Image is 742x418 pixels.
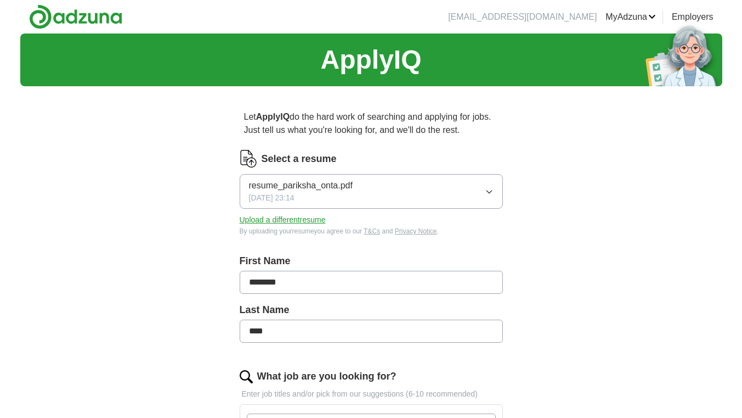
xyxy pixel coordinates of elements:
img: search.png [240,370,253,383]
p: Let do the hard work of searching and applying for jobs. Just tell us what you're looking for, an... [240,106,503,141]
a: Employers [672,10,713,24]
label: Last Name [240,303,503,317]
a: Privacy Notice [395,227,437,235]
label: First Name [240,254,503,269]
strong: ApplyIQ [256,112,290,121]
button: Upload a differentresume [240,214,326,226]
label: Select a resume [262,152,337,166]
a: MyAdzuna [605,10,656,24]
h1: ApplyIQ [320,40,421,80]
label: What job are you looking for? [257,369,397,384]
button: resume_pariksha_onta.pdf[DATE] 23:14 [240,174,503,209]
img: CV Icon [240,150,257,168]
img: Adzuna logo [29,4,122,29]
a: T&Cs [364,227,380,235]
span: resume_pariksha_onta.pdf [249,179,353,192]
p: Enter job titles and/or pick from our suggestions (6-10 recommended) [240,388,503,400]
span: [DATE] 23:14 [249,192,294,204]
li: [EMAIL_ADDRESS][DOMAIN_NAME] [448,10,597,24]
div: By uploading your resume you agree to our and . [240,226,503,236]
